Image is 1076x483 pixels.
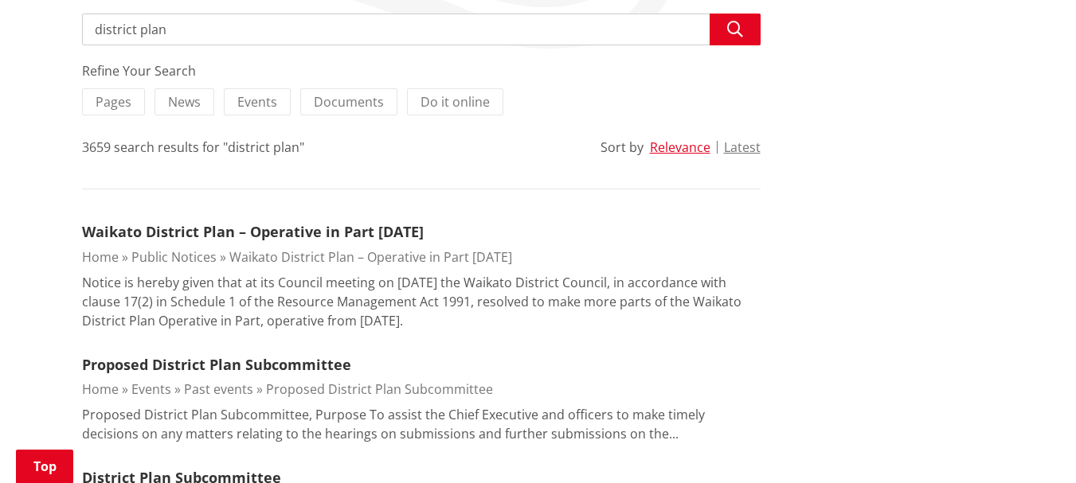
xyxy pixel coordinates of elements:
span: Documents [314,93,384,111]
a: Past events [184,380,253,398]
span: Pages [96,93,131,111]
span: News [168,93,201,111]
a: Proposed District Plan Subcommittee [266,380,493,398]
span: Events [237,93,277,111]
button: Latest [724,140,761,154]
a: Waikato District Plan – Operative in Part [DATE] [82,222,424,241]
div: Refine Your Search [82,61,761,80]
a: Top [16,450,73,483]
a: Proposed District Plan Subcommittee [82,355,351,374]
div: Sort by [601,138,644,157]
button: Relevance [650,140,710,154]
p: Proposed District Plan Subcommittee, Purpose To assist the Chief Executive and officers to make t... [82,405,761,443]
a: Public Notices [131,248,217,266]
span: Do it online [421,93,490,111]
div: 3659 search results for "district plan" [82,138,304,157]
input: Search input [82,14,761,45]
p: Notice is hereby given that at its Council meeting on [DATE] the Waikato District Council, in acc... [82,273,761,330]
a: Home [82,248,119,266]
a: Waikato District Plan – Operative in Part [DATE] [229,248,512,266]
iframe: Messenger Launcher [1003,416,1060,473]
a: Home [82,380,119,398]
a: Events [131,380,171,398]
